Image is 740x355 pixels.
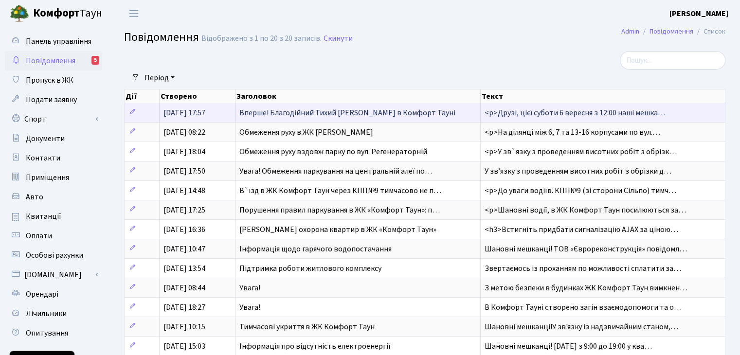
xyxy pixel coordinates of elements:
[485,224,678,235] span: <h3>Встигніть придбати сигналізацію AJAX за ціною…
[5,90,102,109] a: Подати заявку
[26,289,58,300] span: Орендарі
[485,302,682,313] span: В Комфорт Тауні створено загін взаємодопомоги та о…
[163,107,205,118] span: [DATE] 17:57
[163,205,205,215] span: [DATE] 17:25
[124,29,199,46] span: Повідомлення
[5,71,102,90] a: Пропуск в ЖК
[163,341,205,352] span: [DATE] 15:03
[5,148,102,168] a: Контакти
[239,224,436,235] span: [PERSON_NAME] охорона квартир в ЖК «Комфорт Таун»
[163,263,205,274] span: [DATE] 13:54
[485,166,671,177] span: У звʼязку з проведенням висотних робіт з обрізки д…
[33,5,80,21] b: Комфорт
[26,211,61,222] span: Квитанції
[235,89,481,103] th: Заголовок
[5,187,102,207] a: Авто
[693,26,725,37] li: Список
[26,36,91,47] span: Панель управління
[26,231,52,241] span: Оплати
[239,146,427,157] span: Обмеження руху вздовж парку по вул. Регенераторній
[163,224,205,235] span: [DATE] 16:36
[122,5,146,21] button: Переключити навігацію
[163,146,205,157] span: [DATE] 18:04
[669,8,728,19] a: [PERSON_NAME]
[485,244,687,254] span: Шановні мешканці! ТОВ «Єврореконструкція» повідомл…
[239,302,260,313] span: Увага!
[239,244,392,254] span: Інформація щодо гарячого водопостачання
[621,26,639,36] a: Admin
[141,70,179,86] a: Період
[239,263,381,274] span: Підтримка роботи житлового комплексу
[5,246,102,265] a: Особові рахунки
[163,166,205,177] span: [DATE] 17:50
[26,192,43,202] span: Авто
[239,205,440,215] span: Порушення правил паркування в ЖК «Комфорт Таун»: п…
[5,265,102,284] a: [DOMAIN_NAME]
[5,304,102,323] a: Лічильники
[485,127,660,138] span: <p>На ділянці між 6, 7 та 13-16 корпусами по вул.…
[26,133,65,144] span: Документи
[5,284,102,304] a: Орендарі
[485,107,666,118] span: <p>Друзі, цієї суботи 6 вересня з 12:00 наші мешка…
[5,51,102,71] a: Повідомлення5
[163,185,205,196] span: [DATE] 14:48
[5,207,102,226] a: Квитанції
[26,94,77,105] span: Подати заявку
[485,283,687,293] span: З метою безпеки в будинках ЖК Комфорт Таун вимкнен…
[5,129,102,148] a: Документи
[485,185,676,196] span: <p>До уваги водіїв. КПП№9 (зі сторони Сільпо) тимч…
[26,172,69,183] span: Приміщення
[481,89,725,103] th: Текст
[324,34,353,43] a: Скинути
[485,321,678,332] span: Шановні мешканці!У зв'язку із надзвичайним станом,…
[163,321,205,332] span: [DATE] 10:15
[163,283,205,293] span: [DATE] 08:44
[163,127,205,138] span: [DATE] 08:22
[239,107,455,118] span: Вперше! Благодійний Тихий [PERSON_NAME] в Комфорт Тауні
[485,146,677,157] span: <p>У зв`язку з проведенням висотних робіт з обрізк…
[26,153,60,163] span: Контакти
[163,244,205,254] span: [DATE] 10:47
[620,51,725,70] input: Пошук...
[26,308,67,319] span: Лічильники
[125,89,160,103] th: Дії
[239,166,433,177] span: Увага! Обмеження паркування на центральній алеї по…
[650,26,693,36] a: Повідомлення
[91,56,99,65] div: 5
[33,5,102,22] span: Таун
[239,321,375,332] span: Тимчасові укриття в ЖК Комфорт Таун
[485,205,686,215] span: <p>Шановні водії, в ЖК Комфорт Таун посилюються за…
[201,34,322,43] div: Відображено з 1 по 20 з 20 записів.
[239,127,373,138] span: Обмеження руху в ЖК [PERSON_NAME]
[160,89,235,103] th: Створено
[239,341,391,352] span: Інформація про відсутність електроенергії
[26,55,75,66] span: Повідомлення
[485,341,652,352] span: Шановні мешканці! [DATE] з 9:00 до 19:00 у ква…
[5,168,102,187] a: Приміщення
[5,109,102,129] a: Спорт
[26,250,83,261] span: Особові рахунки
[5,226,102,246] a: Оплати
[485,263,681,274] span: Звертаємось із проханням по можливості сплатити за…
[10,4,29,23] img: logo.png
[26,75,73,86] span: Пропуск в ЖК
[5,323,102,343] a: Опитування
[239,283,260,293] span: Увага!
[607,21,740,42] nav: breadcrumb
[5,32,102,51] a: Панель управління
[239,185,441,196] span: В`їзд в ЖК Комфорт Таун через КПП№9 тимчасово не п…
[163,302,205,313] span: [DATE] 18:27
[26,328,68,338] span: Опитування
